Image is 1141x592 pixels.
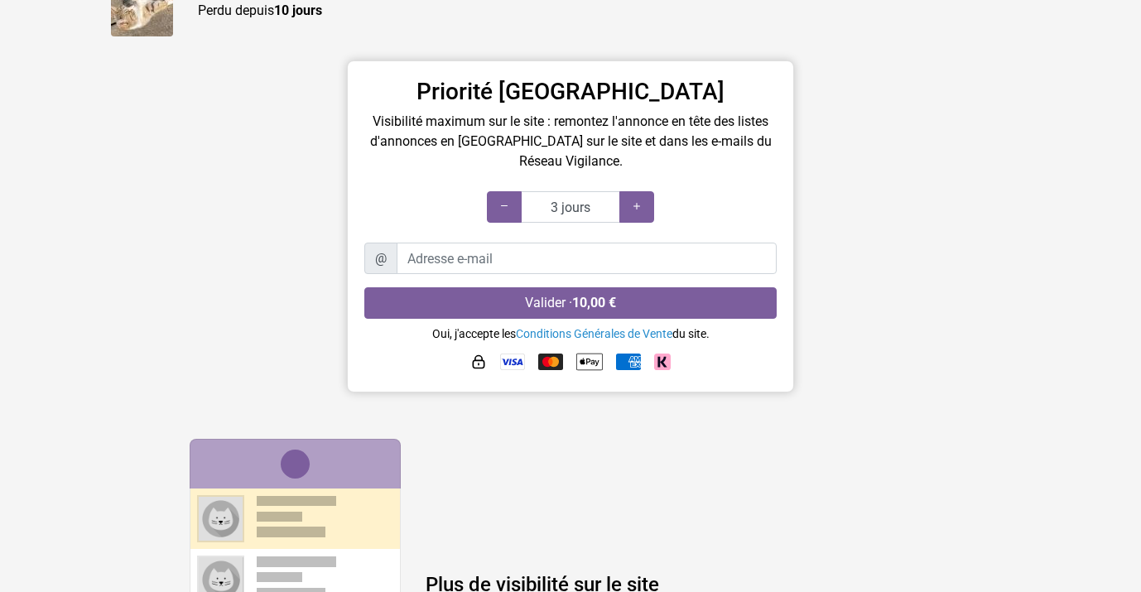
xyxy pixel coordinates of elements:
p: Perdu depuis [198,1,1030,21]
img: HTTPS : paiement sécurisé [470,354,487,370]
img: Klarna [654,354,671,370]
h3: Priorité [GEOGRAPHIC_DATA] [364,78,777,106]
strong: 10 jours [274,2,322,18]
p: Visibilité maximum sur le site : remontez l'annonce en tête des listes d'annonces en [GEOGRAPHIC_... [364,112,777,171]
button: Valider ·10,00 € [364,287,777,319]
img: Apple Pay [576,349,603,375]
img: American Express [616,354,641,370]
span: @ [364,243,397,274]
img: Visa [500,354,525,370]
img: Mastercard [538,354,563,370]
small: Oui, j'accepte les du site. [432,327,710,340]
input: Adresse e-mail [397,243,777,274]
a: Conditions Générales de Vente [516,327,672,340]
strong: 10,00 € [572,295,616,310]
